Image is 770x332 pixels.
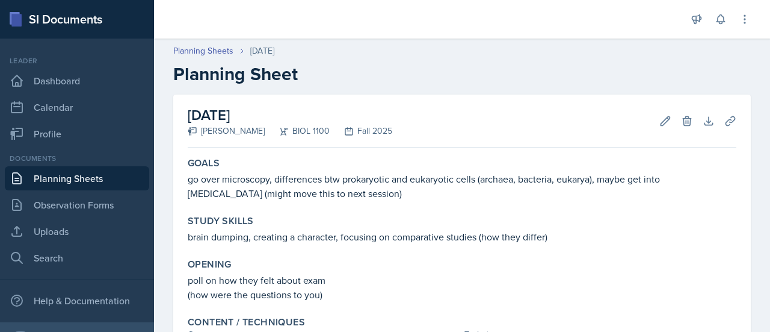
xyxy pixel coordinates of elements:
[5,166,149,190] a: Planning Sheets
[188,273,736,287] p: poll on how they felt about exam
[188,316,305,328] label: Content / Techniques
[5,289,149,313] div: Help & Documentation
[188,215,254,227] label: Study Skills
[173,63,751,85] h2: Planning Sheet
[173,45,233,57] a: Planning Sheets
[250,45,274,57] div: [DATE]
[5,69,149,93] a: Dashboard
[188,258,232,271] label: Opening
[5,153,149,164] div: Documents
[265,125,330,137] div: BIOL 1100
[5,122,149,146] a: Profile
[188,157,220,169] label: Goals
[5,246,149,270] a: Search
[5,219,149,243] a: Uploads
[188,104,392,126] h2: [DATE]
[330,125,392,137] div: Fall 2025
[5,193,149,217] a: Observation Forms
[5,95,149,119] a: Calendar
[188,230,736,244] p: brain dumping, creating a character, focusing on comparative studies (how they differ)
[188,287,736,302] p: (how were the questions to you)
[5,55,149,66] div: Leader
[188,172,736,201] p: go over microscopy, differences btw prokaryotic and eukaryotic cells (archaea, bacteria, eukarya)...
[188,125,265,137] div: [PERSON_NAME]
